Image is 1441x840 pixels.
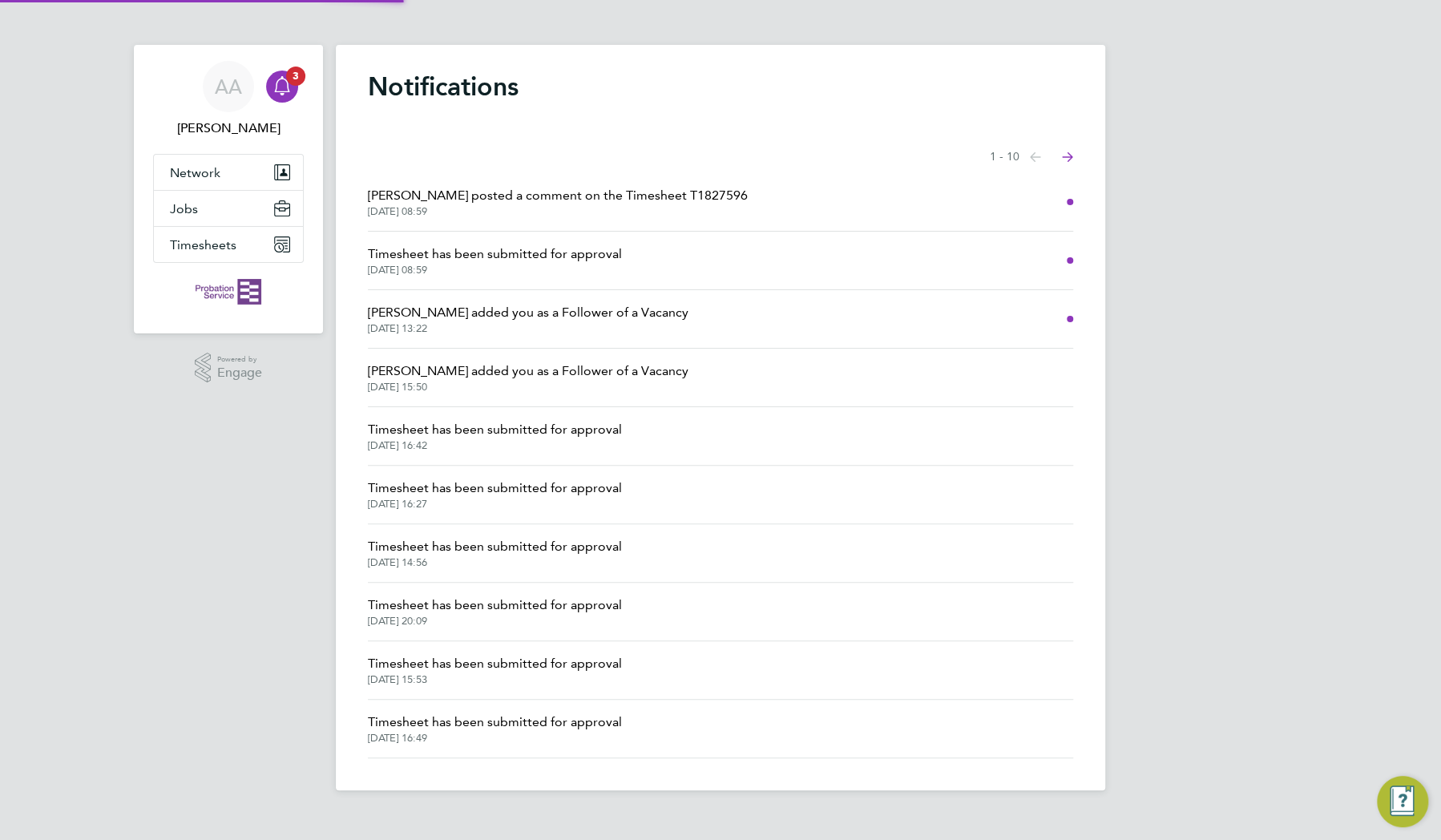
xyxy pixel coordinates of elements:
[368,71,1073,103] h1: Notifications
[368,654,622,673] span: Timesheet has been submitted for approval
[990,141,1073,173] nav: Select page of notifications list
[368,264,622,277] span: [DATE] 08:59
[368,537,622,569] a: Timesheet has been submitted for approval[DATE] 14:56
[368,361,688,381] span: [PERSON_NAME] added you as a Follower of a Vacancy
[368,596,622,628] a: Timesheet has been submitted for approval[DATE] 20:09
[368,322,688,335] span: [DATE] 13:22
[217,366,262,380] span: Engage
[215,76,242,97] span: AA
[368,186,748,218] a: [PERSON_NAME] posted a comment on the Timesheet T1827596[DATE] 08:59
[195,353,263,383] a: Powered byEngage
[170,201,198,216] span: Jobs
[368,479,622,511] a: Timesheet has been submitted for approval[DATE] 16:27
[368,713,622,732] span: Timesheet has been submitted for approval
[368,303,688,322] span: [PERSON_NAME] added you as a Follower of a Vacancy
[286,67,305,86] span: 3
[368,713,622,745] a: Timesheet has been submitted for approval[DATE] 16:49
[134,45,323,333] nav: Main navigation
[368,498,622,511] span: [DATE] 16:27
[368,420,622,439] span: Timesheet has been submitted for approval
[153,119,304,138] span: Arta Avdija
[368,596,622,615] span: Timesheet has been submitted for approval
[368,673,622,686] span: [DATE] 15:53
[170,165,220,180] span: Network
[368,244,622,277] a: Timesheet has been submitted for approval[DATE] 08:59
[368,244,622,264] span: Timesheet has been submitted for approval
[368,615,622,628] span: [DATE] 20:09
[368,303,688,335] a: [PERSON_NAME] added you as a Follower of a Vacancy[DATE] 13:22
[368,186,748,205] span: [PERSON_NAME] posted a comment on the Timesheet T1827596
[368,654,622,686] a: Timesheet has been submitted for approval[DATE] 15:53
[368,537,622,556] span: Timesheet has been submitted for approval
[154,155,303,190] button: Network
[368,439,622,452] span: [DATE] 16:42
[368,361,688,394] a: [PERSON_NAME] added you as a Follower of a Vacancy[DATE] 15:50
[170,237,236,252] span: Timesheets
[368,732,622,745] span: [DATE] 16:49
[196,279,260,305] img: probationservice-logo-retina.png
[154,191,303,226] button: Jobs
[368,205,748,218] span: [DATE] 08:59
[217,353,262,366] span: Powered by
[153,61,304,138] a: AA[PERSON_NAME]
[368,556,622,569] span: [DATE] 14:56
[153,279,304,305] a: Go to home page
[1377,776,1428,827] button: Engage Resource Center
[990,149,1019,165] span: 1 - 10
[368,420,622,452] a: Timesheet has been submitted for approval[DATE] 16:42
[154,227,303,262] button: Timesheets
[266,61,298,112] a: 3
[368,479,622,498] span: Timesheet has been submitted for approval
[368,381,688,394] span: [DATE] 15:50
